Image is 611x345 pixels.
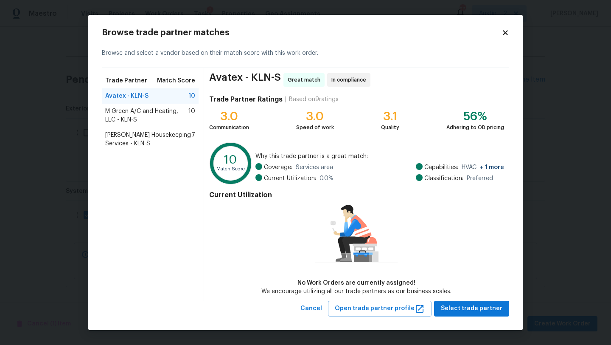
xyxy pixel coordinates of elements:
[297,301,325,317] button: Cancel
[381,123,399,132] div: Quality
[105,92,149,100] span: Avatex - KLN-S
[441,303,502,314] span: Select trade partner
[320,174,334,183] span: 0.0 %
[105,107,188,124] span: M Green A/C and Heating, LLC - KLN-S
[264,174,316,183] span: Current Utilization:
[261,279,451,287] div: No Work Orders are currently assigned!
[209,112,249,121] div: 3.0
[264,163,292,172] span: Coverage:
[300,303,322,314] span: Cancel
[191,131,195,148] span: 7
[283,95,289,104] div: |
[289,95,339,104] div: Based on 9 ratings
[188,107,195,124] span: 10
[446,123,504,132] div: Adhering to OD pricing
[261,287,451,296] div: We encourage utilizing all our trade partners as our business scales.
[446,112,504,121] div: 56%
[335,303,425,314] span: Open trade partner profile
[480,164,504,170] span: + 1 more
[467,174,493,183] span: Preferred
[331,76,370,84] span: In compliance
[105,131,191,148] span: [PERSON_NAME] Housekeeping Services - KLN-S
[224,154,237,166] text: 10
[188,92,195,100] span: 10
[209,73,281,87] span: Avatex - KLN-S
[434,301,509,317] button: Select trade partner
[209,95,283,104] h4: Trade Partner Ratings
[255,152,504,161] span: Why this trade partner is a great match:
[296,123,334,132] div: Speed of work
[209,191,504,199] h4: Current Utilization
[328,301,432,317] button: Open trade partner profile
[105,76,147,85] span: Trade Partner
[462,163,504,172] span: HVAC
[209,123,249,132] div: Communication
[102,39,509,68] div: Browse and select a vendor based on their match score with this work order.
[288,76,324,84] span: Great match
[296,163,333,172] span: Services area
[424,174,463,183] span: Classification:
[102,28,502,37] h2: Browse trade partner matches
[381,112,399,121] div: 3.1
[296,112,334,121] div: 3.0
[216,167,245,172] text: Match Score
[157,76,195,85] span: Match Score
[424,163,458,172] span: Capabilities:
